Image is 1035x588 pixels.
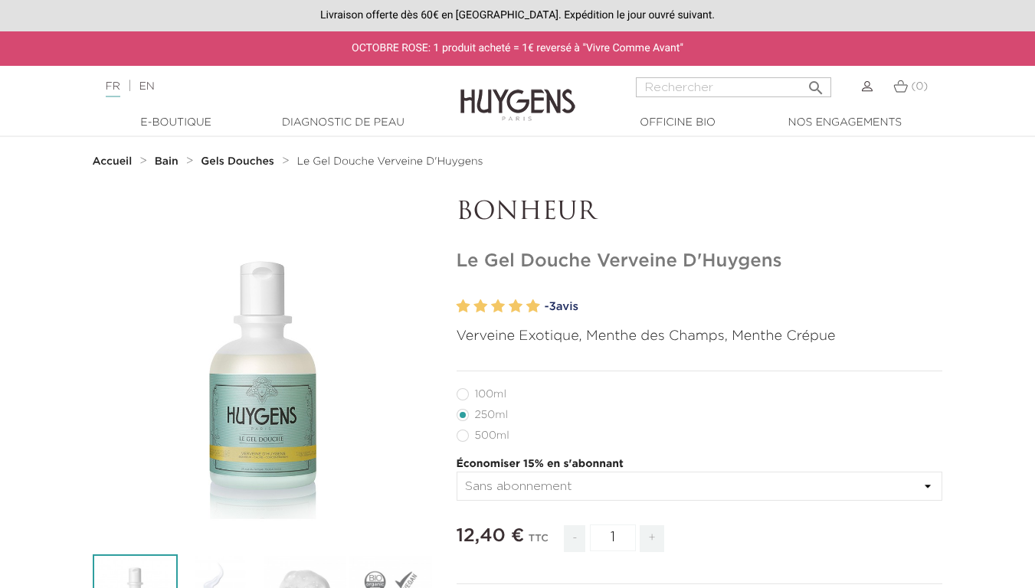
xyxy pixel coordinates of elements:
span: - [564,525,585,552]
a: Le Gel Douche Verveine D'Huygens [296,155,483,168]
a: Bain [155,155,182,168]
a: Diagnostic de peau [267,115,420,131]
a: Accueil [93,155,136,168]
p: Verveine Exotique, Menthe des Champs, Menthe Crépue [457,326,943,347]
label: 2 [473,296,487,318]
h1: Le Gel Douche Verveine D'Huygens [457,250,943,273]
input: Rechercher [636,77,831,97]
label: 5 [526,296,540,318]
p: Économiser 15% en s'abonnant [457,456,943,472]
span: Le Gel Douche Verveine D'Huygens [296,156,483,167]
a: EN [139,81,154,92]
i:  [807,74,825,93]
a: Officine Bio [601,115,755,131]
span: (0) [911,81,928,92]
strong: Accueil [93,156,133,167]
span: 12,40 € [457,527,525,545]
label: 4 [509,296,522,318]
a: Nos engagements [768,115,922,131]
a: E-Boutique [100,115,253,131]
label: 250ml [457,409,526,421]
label: 1 [457,296,470,318]
div: | [98,77,420,96]
strong: Bain [155,156,179,167]
a: -3avis [545,296,943,318]
div: TTC [529,522,549,563]
img: Huygens [460,64,575,123]
label: 3 [491,296,505,318]
strong: Gels Douches [201,156,274,167]
label: 100ml [457,388,525,400]
span: + [640,525,664,552]
a: Gels Douches [201,155,277,168]
button:  [802,73,830,93]
p: BONHEUR [457,198,943,227]
a: FR [106,81,120,97]
input: Quantité [590,524,636,551]
span: 3 [549,301,555,312]
label: 500ml [457,430,528,442]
